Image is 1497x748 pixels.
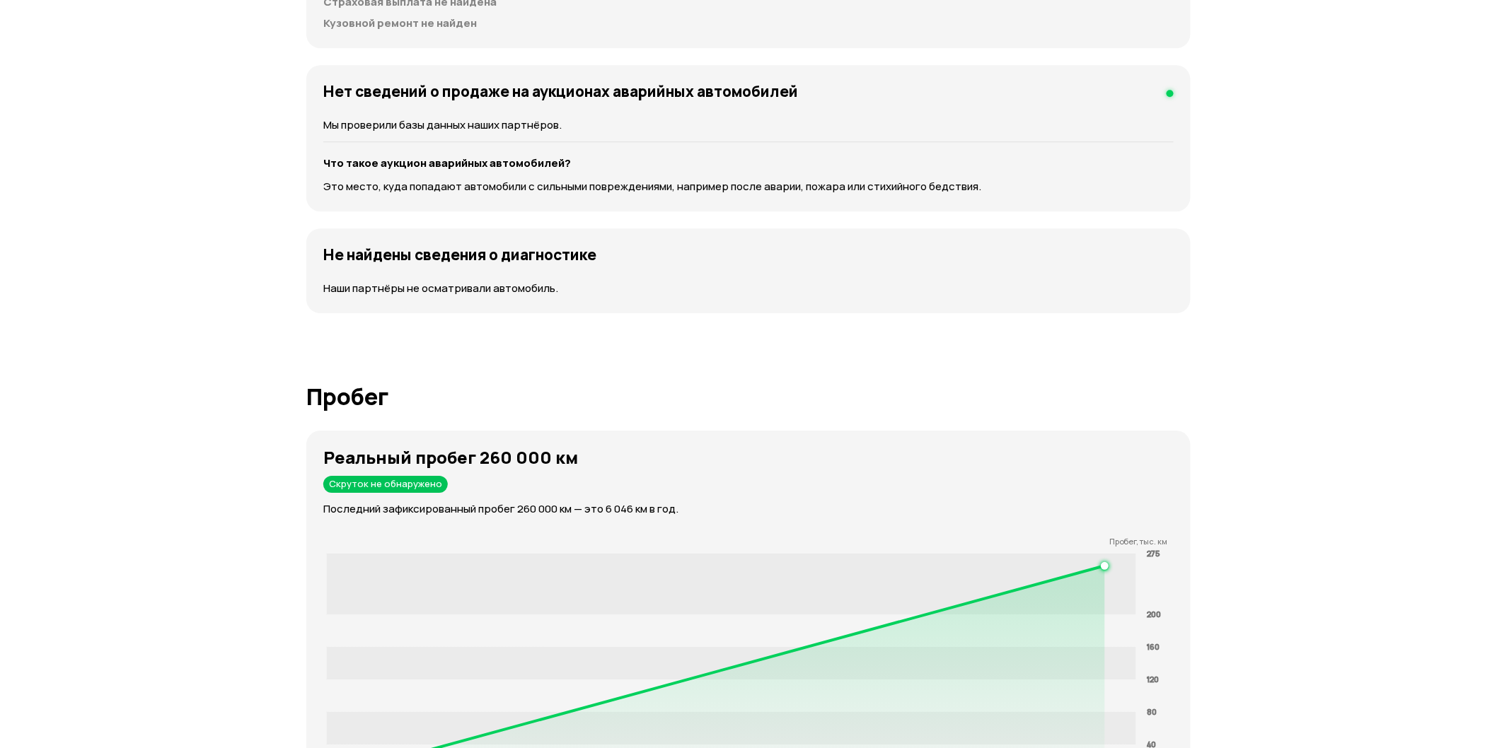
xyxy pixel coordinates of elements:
[1148,641,1160,652] tspan: 160
[323,501,1191,517] p: Последний зафиксированный пробег 260 000 км — это 6 046 км в год.
[323,117,1174,133] p: Мы проверили базы данных наших партнёров.
[323,476,448,493] div: Скруток не обнаружено
[1148,609,1162,619] tspan: 200
[323,179,1174,194] p: Это место, куда попадают автомобили с сильными повреждениями, например после аварии, пожара или с...
[306,384,1191,409] h1: Пробег
[1148,706,1157,717] tspan: 80
[323,82,798,100] h4: Нет сведений о продаже на аукционах аварийных автомобилей
[323,16,477,30] strong: Кузовной ремонт не найден
[323,245,596,264] h4: Не найдены сведения о диагностике
[1148,674,1160,684] tspan: 120
[323,537,1168,547] p: Пробег, тыс. км
[323,445,578,469] strong: Реальный пробег 260 000 км
[323,281,1174,296] p: Наши партнёры не осматривали автомобиль.
[323,156,571,170] strong: Что такое аукцион аварийных автомобилей?
[1148,548,1160,559] tspan: 275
